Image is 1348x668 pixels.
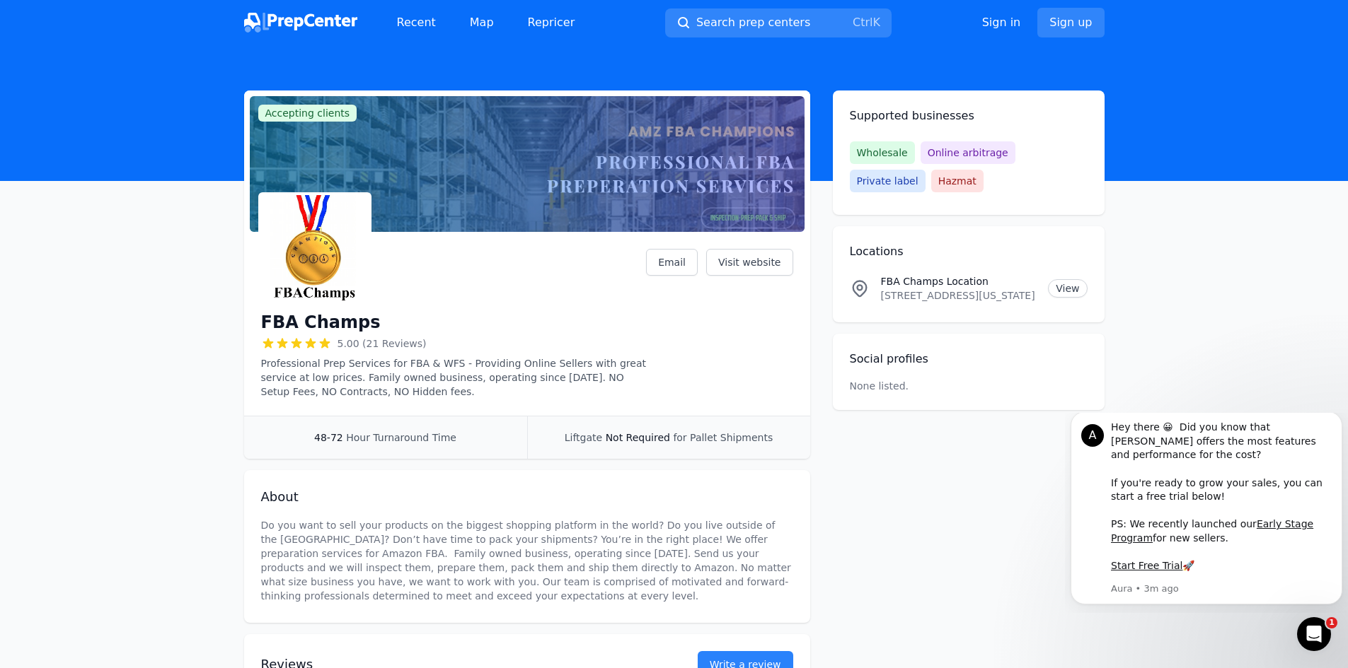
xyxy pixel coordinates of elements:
[1326,617,1337,628] span: 1
[850,107,1088,124] h2: Supported businesses
[1048,279,1087,298] a: View
[850,170,926,192] span: Private label
[346,432,456,443] span: Hour Turnaround Time
[117,147,129,158] b: 🚀
[1037,8,1104,37] a: Sign up
[881,288,1037,303] p: [STREET_ADDRESS][US_STATE]
[244,13,357,33] img: PrepCenter
[850,243,1088,260] h2: Locations
[921,141,1015,164] span: Online arbitrage
[646,249,698,276] a: Email
[1065,413,1348,613] iframe: Intercom notifications message
[606,432,670,443] span: Not Required
[46,8,267,168] div: Message content
[931,170,984,192] span: Hazmat
[850,351,1088,368] h2: Social profiles
[46,8,267,160] div: Hey there 😀 Did you know that [PERSON_NAME] offers the most features and performance for the cost...
[853,16,872,29] kbd: Ctrl
[261,487,793,507] h2: About
[261,356,647,399] p: Professional Prep Services for FBA & WFS - Providing Online Sellers with great service at low pri...
[459,8,505,37] a: Map
[706,249,793,276] a: Visit website
[386,8,447,37] a: Recent
[673,432,773,443] span: for Pallet Shipments
[46,147,117,158] a: Start Free Trial
[46,170,267,182] p: Message from Aura, sent 3m ago
[850,141,915,164] span: Wholesale
[982,14,1021,31] a: Sign in
[261,311,381,334] h1: FBA Champs
[16,11,39,34] div: Profile image for Aura
[338,336,427,351] span: 5.00 (21 Reviews)
[565,432,602,443] span: Liftgate
[258,105,357,122] span: Accepting clients
[881,274,1037,288] p: FBA Champs Location
[314,432,343,443] span: 48-72
[665,8,892,37] button: Search prep centersCtrlK
[696,14,810,31] span: Search prep centers
[1297,617,1331,651] iframe: Intercom live chat
[850,379,909,393] p: None listed.
[872,16,880,29] kbd: K
[517,8,587,37] a: Repricer
[46,105,248,131] a: Early Stage Program
[261,195,369,303] img: FBA Champs
[261,518,793,603] p: Do you want to sell your products on the biggest shopping platform in the world? Do you live outs...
